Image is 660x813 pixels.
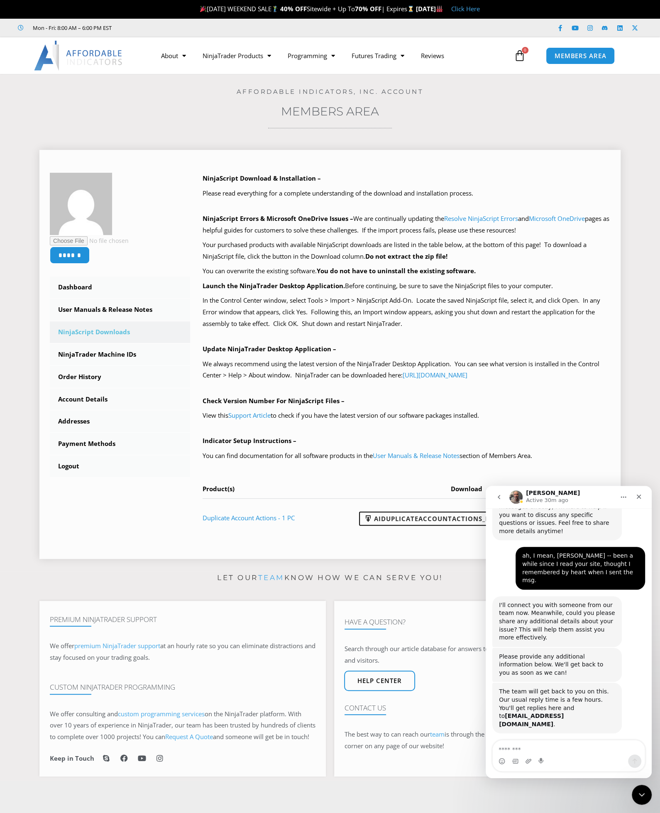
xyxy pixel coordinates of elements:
[50,433,190,455] a: Payment Methods
[343,46,413,65] a: Futures Trading
[408,6,414,12] img: ⌛
[501,44,538,68] a: 0
[258,573,284,582] a: team
[228,411,271,419] a: Support Article
[203,358,611,382] p: We always recommend using the latest version of the NinjaTrader Desktop Application. You can see ...
[34,41,123,71] img: LogoAI | Affordable Indicators – NinjaTrader
[203,295,611,330] p: In the Control Center window, select Tools > Import > NinjaScript Add-On. Locate the saved NinjaS...
[203,239,611,262] p: Your purchased products with available NinjaScript downloads are listed in the table below, at th...
[272,6,278,12] img: 🏌️‍♂️
[50,277,190,477] nav: Account pages
[281,104,379,118] a: Members Area
[203,345,336,353] b: Update NinjaTrader Desktop Application –
[50,455,190,477] a: Logout
[50,642,315,661] span: at an hourly rate so you can eliminate distractions and stay focused on your trading goals.
[413,46,452,65] a: Reviews
[203,514,295,522] a: Duplicate Account Actions - 1 PC
[529,214,585,223] a: Microsoft OneDrive
[450,485,482,493] span: Download
[198,5,416,13] span: [DATE] WEEKEND SALE Sitewide + Up To | Expires
[436,6,442,12] img: 🏭
[355,5,381,13] strong: 70% OFF
[50,683,315,691] h4: Custom NinjaTrader Programming
[50,754,94,762] h6: Keep in Touch
[555,53,606,59] span: MEMBERS AREA
[31,23,112,33] span: Mon - Fri: 8:00 AM – 6:00 PM EST
[317,267,476,275] b: You do not have to uninstall the existing software.
[203,213,611,236] p: We are continually updating the and pages as helpful guides for customers to solve these challeng...
[416,5,443,13] strong: [DATE]
[50,615,315,624] h4: Premium NinjaTrader Support
[632,785,652,805] iframe: Intercom live chat
[359,512,573,526] a: AIDuplicateAccountActions_NT8_[TECHNICAL_ID].zip
[153,46,194,65] a: About
[279,46,343,65] a: Programming
[486,486,652,778] iframe: Intercom live chat
[50,411,190,432] a: Addresses
[373,451,460,460] a: User Manuals & Release Notes
[123,24,248,32] iframe: Customer reviews powered by Trustpilot
[50,366,190,388] a: Order History
[39,571,621,585] p: Let our know how we can serve you!
[74,642,160,650] a: premium NinjaTrader support
[50,173,112,235] img: 93ab459b44b1bc97e759198d71d726225444e81d2c82101a780d38ef703ec59f
[444,214,518,223] a: Resolve NinjaScript Errors
[546,47,615,64] a: MEMBERS AREA
[203,397,345,405] b: Check Version Number For NinjaScript Files –
[165,732,213,741] a: Request A Quote
[50,710,205,718] span: We offer consulting and
[153,46,512,65] nav: Menu
[203,410,611,421] p: View this to check if you have the latest version of our software packages installed.
[50,389,190,410] a: Account Details
[50,344,190,365] a: NinjaTrader Machine IDs
[203,485,235,493] span: Product(s)
[237,88,424,96] a: Affordable Indicators, Inc. Account
[200,6,206,12] img: 🎉
[50,642,74,650] span: We offer
[50,321,190,343] a: NinjaScript Downloads
[50,277,190,298] a: Dashboard
[50,710,315,741] span: on the NinjaTrader platform. With over 10 years of experience in NinjaTrader, our team has been t...
[203,265,611,277] p: You can overwrite the existing software.
[345,729,610,752] p: The best way to can reach our is through the the help icon in the lower right-hand corner on any ...
[403,371,467,379] a: [URL][DOMAIN_NAME]
[345,643,610,666] p: Search through our article database for answers to most common questions from customers and visit...
[203,450,611,462] p: You can find documentation for all software products in the section of Members Area.
[203,174,321,182] b: NinjaScript Download & Installation –
[357,678,402,684] span: Help center
[430,730,445,738] a: team
[194,46,279,65] a: NinjaTrader Products
[203,436,296,445] b: Indicator Setup Instructions –
[203,214,353,223] b: NinjaScript Errors & Microsoft OneDrive Issues –
[344,671,415,691] a: Help center
[345,704,610,712] h4: Contact Us
[50,299,190,321] a: User Manuals & Release Notes
[345,618,610,626] h4: Have A Question?
[118,710,205,718] a: custom programming services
